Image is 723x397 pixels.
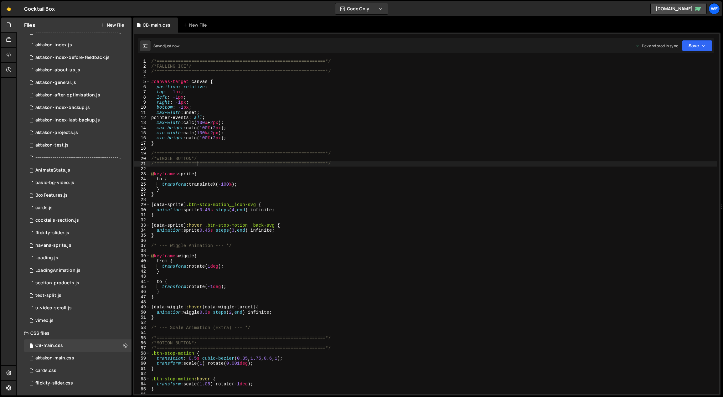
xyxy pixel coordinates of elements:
[24,214,132,227] div: 12094/36060.js
[134,115,150,120] div: 12
[35,30,122,35] div: ----------------------------------------------------------------.js
[134,325,150,330] div: 53
[636,43,678,49] div: Dev and prod in sync
[709,3,720,14] div: We
[134,248,150,253] div: 38
[134,233,150,238] div: 35
[165,43,179,49] div: just now
[24,39,132,51] div: 12094/43364.js
[134,238,150,243] div: 36
[35,255,58,261] div: Loading.js
[134,218,150,223] div: 32
[134,336,150,341] div: 55
[134,126,150,131] div: 14
[24,51,132,64] div: 12094/46983.js
[134,182,150,187] div: 25
[17,327,132,339] div: CSS files
[134,254,150,259] div: 39
[35,305,72,311] div: u-video-scroll.js
[134,90,150,95] div: 7
[35,343,63,348] div: CB-main.css
[24,101,132,114] div: 12094/44174.js
[35,168,70,173] div: AnimateStats.js
[24,277,132,289] div: 12094/36059.js
[35,280,79,286] div: section-products.js
[24,377,132,389] div: 12094/35475.css
[24,339,132,352] div: 12094/46487.css
[24,139,132,152] div: 12094/45381.js
[134,264,150,269] div: 41
[35,355,74,361] div: aktakon-main.css
[24,152,134,164] div: 12094/46985.js
[134,151,150,156] div: 19
[35,268,80,273] div: LoadingAnimation.js
[35,380,73,386] div: flickity-slider.css
[24,264,132,277] div: 12094/30492.js
[134,371,150,376] div: 62
[24,202,132,214] div: 12094/34793.js
[134,208,150,213] div: 30
[134,300,150,305] div: 48
[134,305,150,310] div: 49
[24,189,132,202] div: 12094/30497.js
[134,213,150,218] div: 31
[35,193,68,198] div: BoxFeatures.js
[134,131,150,136] div: 15
[134,59,150,64] div: 1
[134,377,150,382] div: 63
[134,95,150,100] div: 8
[134,120,150,125] div: 13
[24,364,132,377] div: 12094/34666.css
[24,289,132,302] div: 12094/41439.js
[134,351,150,356] div: 58
[134,243,150,248] div: 37
[35,142,69,148] div: aktakon-test.js
[24,302,132,314] div: 12094/41429.js
[134,167,150,172] div: 22
[134,64,150,69] div: 2
[650,3,707,14] a: [DOMAIN_NAME]
[134,100,150,105] div: 9
[35,318,54,323] div: vimeo.js
[24,227,132,239] div: 12094/35474.js
[134,387,150,392] div: 65
[24,64,132,76] div: 12094/44521.js
[24,76,132,89] div: 12094/45380.js
[335,3,388,14] button: Code Only
[24,22,35,28] h2: Files
[134,105,150,110] div: 10
[24,177,132,189] div: 12094/36058.js
[134,136,150,141] div: 16
[35,230,69,236] div: flickity-slider.js
[134,269,150,274] div: 42
[134,356,150,361] div: 59
[153,43,179,49] div: Saved
[35,218,79,223] div: cocktails-section.js
[35,180,74,186] div: basic-bg-video.js
[134,202,150,207] div: 29
[134,69,150,74] div: 3
[24,5,55,13] div: Cocktail Box
[35,105,90,111] div: aktakon-index-backup.js
[24,126,132,139] div: 12094/44389.js
[24,352,132,364] div: 12094/43205.css
[134,187,150,192] div: 26
[134,341,150,346] div: 56
[134,79,150,84] div: 5
[24,252,132,264] div: 12094/34884.js
[35,205,53,211] div: cards.js
[134,85,150,90] div: 6
[35,55,110,60] div: aktakon-index-before-feedback.js
[134,382,150,387] div: 64
[134,289,150,294] div: 46
[134,366,150,371] div: 61
[134,146,150,151] div: 18
[35,117,100,123] div: aktakon-index-last-backup.js
[35,243,71,248] div: havana-sprite.js
[134,295,150,300] div: 47
[35,293,61,298] div: text-split.js
[24,239,132,252] div: 12094/36679.js
[134,74,150,79] div: 4
[35,130,78,136] div: aktakon-projects.js
[134,284,150,289] div: 45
